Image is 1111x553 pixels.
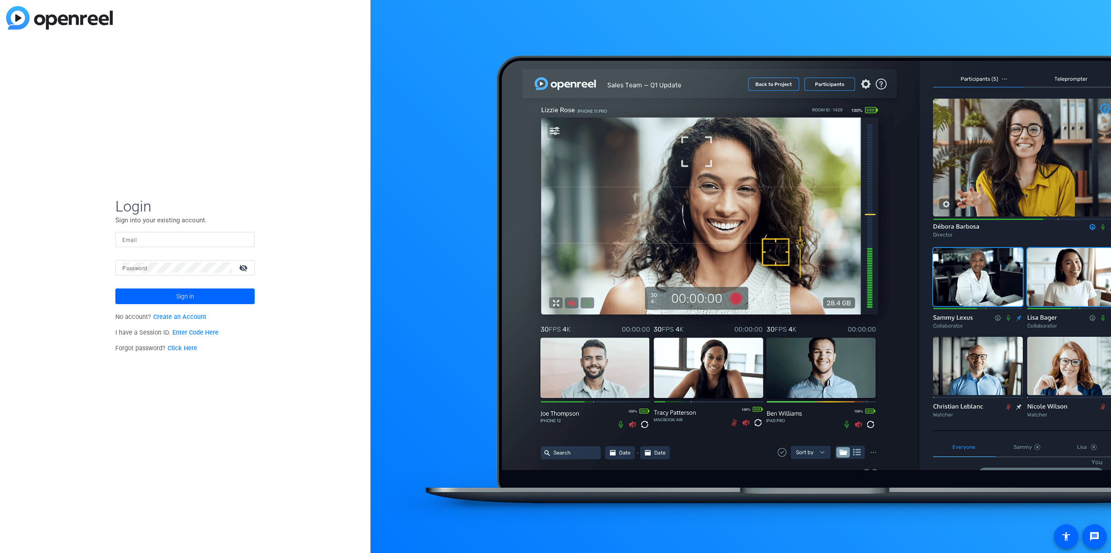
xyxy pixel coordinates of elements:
[1089,531,1100,542] mat-icon: message
[153,313,206,321] a: Create an Account
[122,234,248,245] input: Enter Email Address
[234,261,255,274] mat-icon: visibility_off
[115,329,219,336] span: I have a Session ID.
[122,237,137,243] mat-label: Email
[115,288,255,304] button: Sign in
[122,265,147,271] mat-label: Password
[115,197,255,215] span: Login
[115,345,197,352] span: Forgot password?
[1061,531,1071,542] mat-icon: accessibility
[115,215,255,225] p: Sign into your existing account.
[115,313,206,321] span: No account?
[172,329,219,336] a: Enter Code Here
[6,6,113,30] img: blue-gradient.svg
[168,345,197,352] a: Click Here
[176,285,194,307] span: Sign in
